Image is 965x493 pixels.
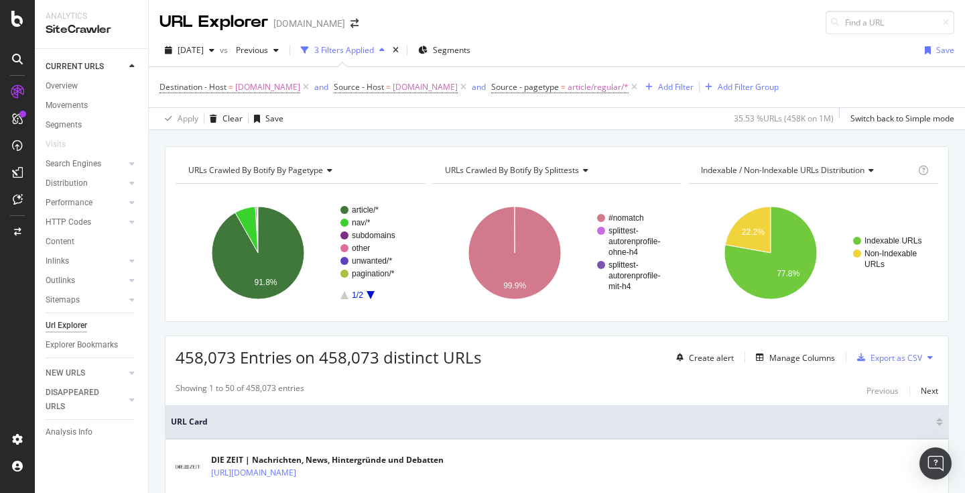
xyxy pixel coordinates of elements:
[350,19,359,28] div: arrow-right-arrow-left
[640,79,694,95] button: Add Filter
[352,290,363,300] text: 1/2
[249,108,283,129] button: Save
[171,457,204,476] img: main image
[608,226,639,235] text: splittest-
[46,319,139,333] a: Url Explorer
[46,215,125,229] a: HTTP Codes
[46,425,139,439] a: Analysis Info
[46,157,125,171] a: Search Engines
[352,205,379,215] text: article/*
[742,227,765,237] text: 22.2%
[334,81,384,93] span: Source - Host
[46,319,87,333] div: Url Explorer
[432,195,682,311] svg: A chart.
[176,382,304,398] div: Showing 1 to 50 of 458,073 entries
[46,79,78,93] div: Overview
[472,81,486,93] div: and
[352,243,370,253] text: other
[231,40,284,61] button: Previous
[211,454,444,466] div: DIE ZEIT | Nachrichten, News, Hintergründe und Debatten
[46,338,118,352] div: Explorer Bookmarks
[445,164,579,176] span: URLs Crawled By Botify By splittests
[352,218,371,227] text: nav/*
[46,215,91,229] div: HTTP Codes
[178,44,204,56] span: 2025 Aug. 5th
[314,81,328,93] div: and
[698,160,915,181] h4: Indexable / Non-Indexable URLs Distribution
[171,416,933,428] span: URL Card
[413,40,476,61] button: Segments
[718,81,779,93] div: Add Filter Group
[46,176,125,190] a: Distribution
[442,160,670,181] h4: URLs Crawled By Botify By splittests
[273,17,345,30] div: [DOMAIN_NAME]
[352,269,395,278] text: pagination/*
[176,195,426,311] svg: A chart.
[314,80,328,93] button: and
[700,79,779,95] button: Add Filter Group
[159,108,198,129] button: Apply
[769,352,835,364] div: Manage Columns
[734,113,834,124] div: 35.53 % URLs ( 458K on 1M )
[850,113,954,124] div: Switch back to Simple mode
[46,157,101,171] div: Search Engines
[864,236,921,245] text: Indexable URLs
[866,385,899,396] div: Previous
[777,269,799,278] text: 77.8%
[433,44,470,56] span: Segments
[222,113,243,124] div: Clear
[386,81,391,93] span: =
[561,81,566,93] span: =
[46,196,92,210] div: Performance
[159,11,268,34] div: URL Explorer
[352,256,392,266] text: unwanted/*
[46,386,113,414] div: DISAPPEARED URLS
[871,352,922,364] div: Export as CSV
[235,78,300,97] span: [DOMAIN_NAME]
[688,195,938,311] svg: A chart.
[658,81,694,93] div: Add Filter
[866,382,899,398] button: Previous
[921,385,938,396] div: Next
[46,176,88,190] div: Distribution
[568,78,629,97] span: article/regular/*
[46,366,125,380] a: NEW URLS
[231,44,268,56] span: Previous
[46,366,85,380] div: NEW URLS
[296,40,390,61] button: 3 Filters Applied
[314,44,374,56] div: 3 Filters Applied
[204,108,243,129] button: Clear
[46,274,125,288] a: Outlinks
[46,60,104,74] div: CURRENT URLS
[864,260,885,269] text: URLs
[46,138,66,152] div: Visits
[265,113,283,124] div: Save
[178,113,198,124] div: Apply
[159,81,227,93] span: Destination - Host
[46,425,92,439] div: Analysis Info
[352,231,395,240] text: subdomains
[689,352,734,364] div: Create alert
[46,99,88,113] div: Movements
[608,260,639,270] text: splittest-
[46,60,125,74] a: CURRENT URLS
[46,274,75,288] div: Outlinks
[864,249,917,258] text: Non-Indexable
[472,80,486,93] button: and
[608,213,644,223] text: #nomatch
[186,160,413,181] h4: URLs Crawled By Botify By pagetype
[608,237,660,246] text: autorenprofile-
[46,235,74,249] div: Content
[390,44,401,57] div: times
[46,293,125,307] a: Sitemaps
[254,278,277,287] text: 91.8%
[46,99,139,113] a: Movements
[46,118,139,132] a: Segments
[176,346,481,368] span: 458,073 Entries on 458,073 distinct URLs
[921,382,938,398] button: Next
[503,281,526,290] text: 99.9%
[608,271,660,280] text: autorenprofile-
[936,44,954,56] div: Save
